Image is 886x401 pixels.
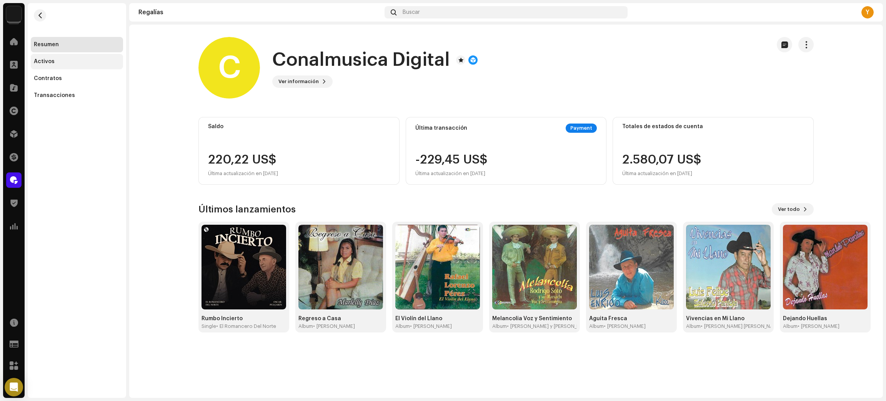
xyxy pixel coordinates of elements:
img: a00634b5-f88a-46b0-ab32-07c1e3ec2649 [783,225,868,309]
img: 18cc9541-087b-4146-8636-399dfb5d7749 [298,225,383,309]
span: Ver información [278,74,319,89]
div: Última actualización en [DATE] [208,169,278,178]
div: Single [202,323,216,329]
div: Última actualización en [DATE] [622,169,701,178]
div: Última actualización en [DATE] [415,169,488,178]
div: Y [861,6,874,18]
div: • El Romancero Del Norte [216,323,276,329]
div: • [PERSON_NAME] y [PERSON_NAME] [507,323,592,329]
div: El Violín del Llano [395,316,480,322]
div: Última transacción [415,125,467,131]
img: 36b3f0e5-880e-4db6-bab3-8ff01b0f7c63 [686,225,771,309]
div: Regreso a Casa [298,316,383,322]
img: 48257be4-38e1-423f-bf03-81300282f8d9 [6,6,22,22]
div: • [PERSON_NAME] [798,323,839,329]
div: Totales de estados de cuenta [622,124,804,130]
div: Saldo [208,124,390,130]
div: Dejando Huellas [783,316,868,322]
div: Album [783,323,798,329]
div: Open Intercom Messenger [5,378,23,396]
div: Contratos [34,75,62,82]
div: Vivencias en Mi Llano [686,316,771,322]
div: • [PERSON_NAME] [PERSON_NAME] [701,323,782,329]
re-o-card-value: Saldo [198,117,400,185]
img: 81a8fc94-5f9f-4e76-b92b-081d3c9b817b [492,225,577,309]
h3: Últimos lanzamientos [198,203,296,216]
button: Ver todo [772,203,814,216]
re-o-card-value: Totales de estados de cuenta [613,117,814,185]
button: Ver información [272,75,333,88]
h1: Conalmusica Digital [272,48,450,72]
div: Album [589,323,604,329]
div: Melancolia Voz y Sentimiento [492,316,577,322]
div: Album [395,323,410,329]
div: Resumen [34,42,59,48]
div: Aguita Fresca [589,316,674,322]
div: Album [492,323,507,329]
div: Album [298,323,313,329]
re-m-nav-item: Resumen [31,37,123,52]
div: Payment [566,124,597,133]
re-m-nav-item: Transacciones [31,88,123,103]
img: eaeed6f3-e406-4229-af1b-1a5e0c08e02b [589,225,674,309]
div: • [PERSON_NAME] [604,323,646,329]
div: Activos [34,58,55,65]
div: Rumbo Incierto [202,316,286,322]
div: • [PERSON_NAME] [410,323,452,329]
div: Transacciones [34,92,75,99]
div: C [198,37,260,99]
re-m-nav-item: Activos [31,54,123,69]
img: 2d109e9d-efc3-4bdf-8036-468187086596 [202,225,286,309]
img: 8c7f75a7-5dca-4f9c-be96-9ab877c188a9 [395,225,480,309]
span: Buscar [403,9,420,15]
span: Ver todo [778,202,800,217]
re-m-nav-item: Contratos [31,71,123,86]
div: Regalías [138,9,381,15]
div: Album [686,323,701,329]
div: • [PERSON_NAME] [313,323,355,329]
